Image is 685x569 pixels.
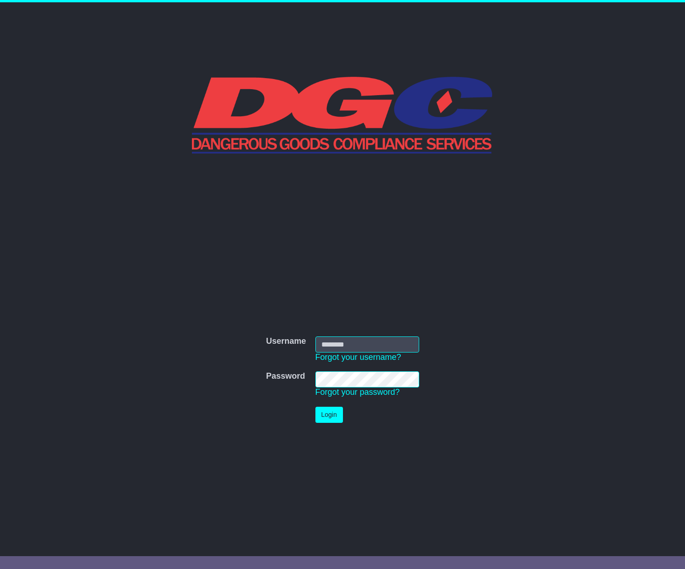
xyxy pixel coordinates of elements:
[315,387,400,397] a: Forgot your password?
[315,407,343,423] button: Login
[266,336,306,347] label: Username
[266,371,305,381] label: Password
[315,353,401,362] a: Forgot your username?
[192,75,494,154] img: DGC QLD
